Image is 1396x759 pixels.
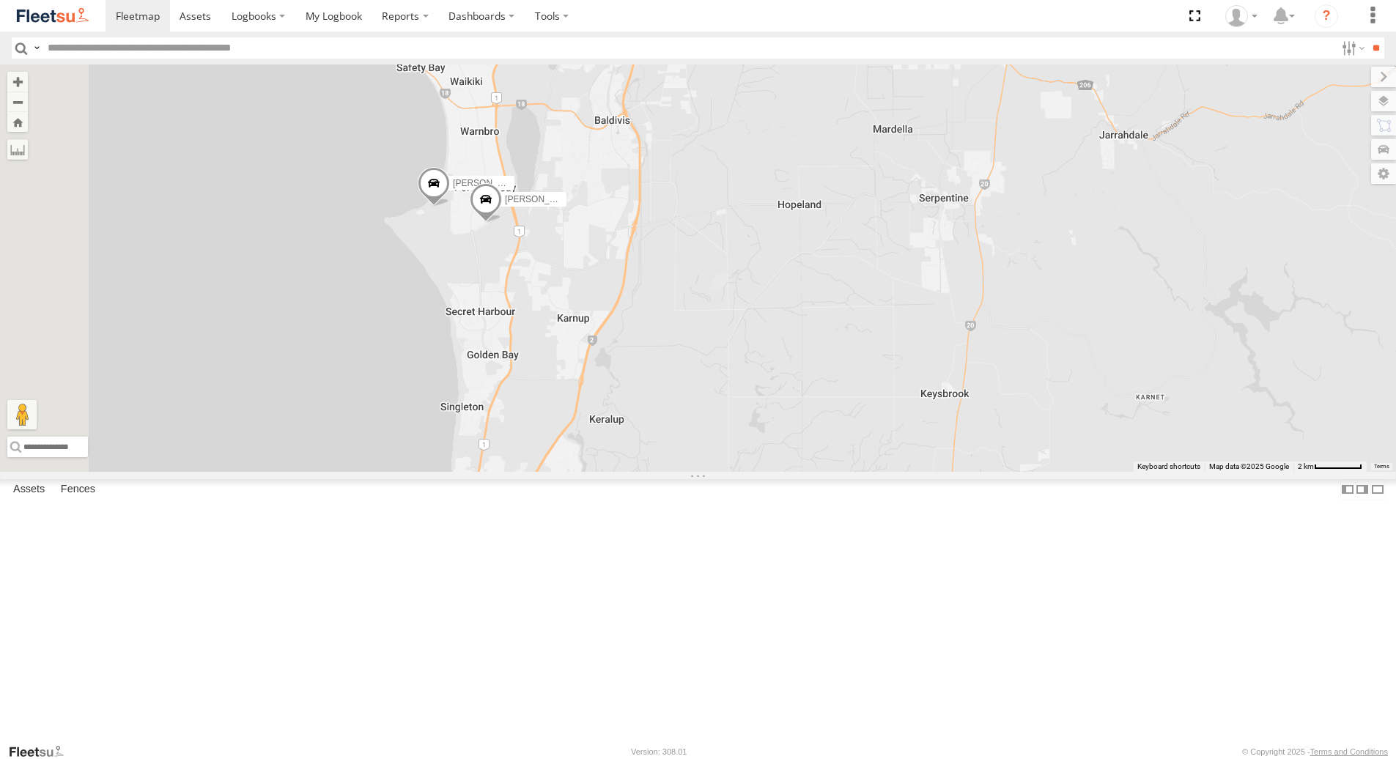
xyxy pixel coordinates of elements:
span: Map data ©2025 Google [1209,462,1289,470]
button: Map scale: 2 km per 62 pixels [1293,462,1367,472]
label: Fences [53,480,103,500]
a: Visit our Website [8,744,75,759]
span: [PERSON_NAME] [PERSON_NAME] - 1IBW816 - 0435 085 996 [453,178,706,188]
button: Zoom in [7,72,28,92]
label: Map Settings [1371,163,1396,184]
a: Terms (opens in new tab) [1374,463,1389,469]
label: Measure [7,139,28,160]
span: 2 km [1298,462,1314,470]
label: Dock Summary Table to the Right [1355,479,1370,500]
button: Keyboard shortcuts [1137,462,1200,472]
label: Search Filter Options [1336,37,1367,59]
label: Assets [6,480,52,500]
div: © Copyright 2025 - [1242,747,1388,756]
div: Carla Lindley [1220,5,1263,27]
img: fleetsu-logo-horizontal.svg [15,6,91,26]
div: Version: 308.01 [631,747,687,756]
a: Terms and Conditions [1310,747,1388,756]
label: Hide Summary Table [1370,479,1385,500]
span: [PERSON_NAME] - 1INW973 [505,194,621,204]
button: Zoom Home [7,112,28,132]
button: Drag Pegman onto the map to open Street View [7,400,37,429]
i: ? [1315,4,1338,28]
label: Search Query [31,37,43,59]
button: Zoom out [7,92,28,112]
label: Dock Summary Table to the Left [1340,479,1355,500]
